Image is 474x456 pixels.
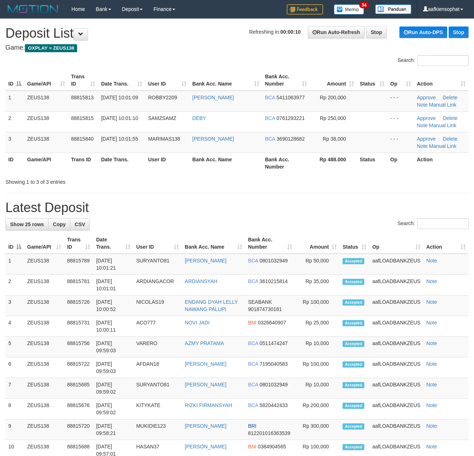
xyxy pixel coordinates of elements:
a: Delete [443,136,457,142]
th: Trans ID: activate to sort column ascending [68,70,98,91]
a: Note [426,382,437,387]
span: Accepted [343,423,364,430]
span: Copy 901874730181 to clipboard [248,306,282,312]
span: BCA [248,258,258,264]
span: BCA [248,278,258,284]
td: 1 [5,91,24,112]
a: [PERSON_NAME] [192,136,234,142]
input: Search: [417,218,469,229]
span: BNI [248,320,256,326]
td: 2 [5,275,24,295]
td: aafLOADBANKZEUS [369,399,423,419]
a: Note [426,278,437,284]
a: NOVI JADI [185,320,209,326]
a: RIZKI FIRMANSYAH [185,402,232,408]
span: Rp 38,000 [323,136,346,142]
span: Copy 0801032949 to clipboard [260,258,288,264]
span: Copy 0511474247 to clipboard [260,340,288,346]
td: ZEUS138 [24,337,64,357]
td: 88815685 [64,378,93,399]
span: Copy [53,221,66,227]
a: [PERSON_NAME] [185,258,226,264]
td: 5 [5,337,24,357]
td: [DATE] 10:01:01 [93,275,133,295]
td: [DATE] 09:59:02 [93,378,133,399]
a: Note [426,361,437,367]
span: SEABANK [248,299,272,305]
strong: 00:00:10 [280,29,301,35]
span: Accepted [343,382,364,388]
span: BCA [248,340,258,346]
span: Copy 0384904565 to clipboard [258,444,286,449]
td: Rp 300,000 [295,419,340,440]
span: 88815815 [71,115,93,121]
td: ZEUS138 [24,316,64,337]
a: [PERSON_NAME] [185,361,226,367]
h4: Game: [5,44,469,51]
td: Rp 50,000 [295,254,340,275]
span: Rp 200,000 [320,95,346,100]
span: Copy 5820442433 to clipboard [260,402,288,408]
td: 3 [5,295,24,316]
a: Manual Link [429,123,457,128]
td: Rp 100,000 [295,357,340,378]
th: Trans ID [68,153,98,173]
a: Approve [417,136,436,142]
h1: Latest Deposit [5,200,469,215]
td: 3 [5,132,24,153]
a: [PERSON_NAME] [185,382,226,387]
span: Copy 812201016363539 to clipboard [248,430,290,436]
span: Accepted [343,341,364,347]
td: SURYANTO81 [133,378,182,399]
span: BCA [248,402,258,408]
th: Rp 488.000 [310,153,357,173]
th: Amount: activate to sort column ascending [295,233,340,254]
th: Status: activate to sort column ascending [357,70,387,91]
a: Copy [48,218,70,231]
label: Search: [398,55,469,66]
td: aafLOADBANKZEUS [369,378,423,399]
td: [DATE] 09:59:03 [93,337,133,357]
td: ZEUS138 [24,132,68,153]
a: Note [417,123,428,128]
td: aafLOADBANKZEUS [369,295,423,316]
td: AFDAN18 [133,357,182,378]
a: Stop [366,26,387,38]
td: 88815781 [64,275,93,295]
td: Rp 10,000 [295,378,340,399]
span: Copy 3690128682 to clipboard [277,136,305,142]
a: Note [426,340,437,346]
a: ENDANG DYAH LELLY NAWANG PALUPI [185,299,238,312]
span: BCA [265,115,275,121]
td: 6 [5,357,24,378]
td: 4 [5,316,24,337]
td: 88815731 [64,316,93,337]
td: - - - [387,91,414,112]
span: 34 [359,2,369,8]
a: Delete [443,115,457,121]
th: Status: activate to sort column ascending [340,233,369,254]
span: Accepted [343,444,364,450]
td: Rp 200,000 [295,399,340,419]
a: Show 25 rows [5,218,49,231]
span: 88815840 [71,136,93,142]
a: Manual Link [429,143,457,149]
td: 88815722 [64,357,93,378]
span: [DATE] 10:01:10 [101,115,138,121]
td: ZEUS138 [24,378,64,399]
td: 88815726 [64,295,93,316]
a: Note [426,320,437,326]
td: Rp 25,000 [295,316,340,337]
span: ROBBY2209 [148,95,177,100]
div: Showing 1 to 3 of 3 entries [5,175,192,186]
a: CSV [70,218,90,231]
a: Note [417,143,428,149]
span: 88815813 [71,95,93,100]
th: User ID: activate to sort column ascending [145,70,189,91]
th: Game/API: activate to sort column ascending [24,70,68,91]
th: Bank Acc. Number [262,153,310,173]
td: aafLOADBANKZEUS [369,419,423,440]
td: [DATE] 10:01:21 [93,254,133,275]
span: BRI [248,423,256,429]
a: Note [426,258,437,264]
